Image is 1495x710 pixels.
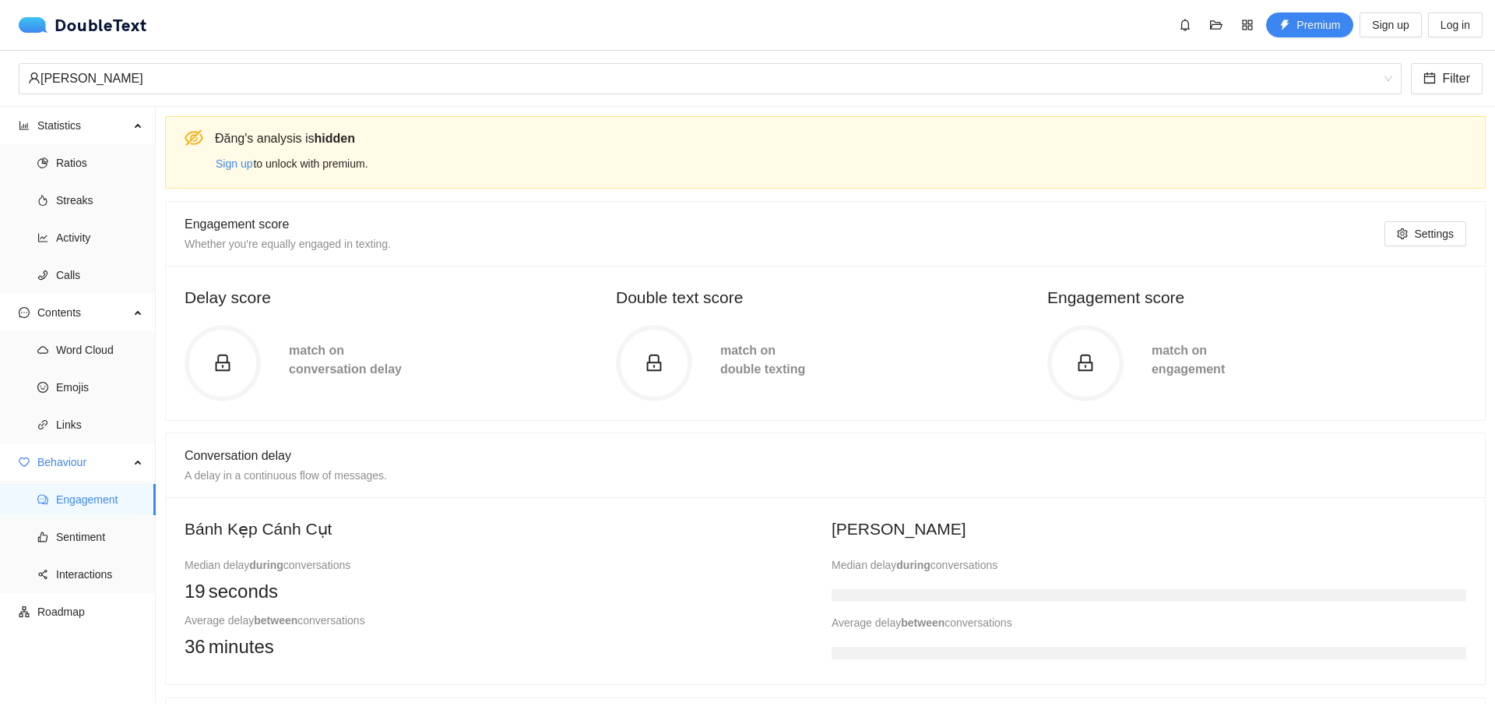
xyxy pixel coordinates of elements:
span: Đăng 's analysis is [215,132,355,145]
span: Emojis [56,372,143,403]
span: Word Cloud [56,334,143,366]
span: Statistics [37,110,129,141]
span: Links [56,409,143,440]
span: Calls [56,260,143,291]
span: Filter [1442,69,1470,88]
span: Sign up [216,155,252,172]
span: smile [37,382,48,393]
h2: Bánh Kẹp Cánh Cụt [185,516,819,542]
span: Engagement score [185,217,289,231]
span: like [37,532,48,542]
div: [PERSON_NAME] [28,64,1378,94]
h2: Double text score [616,284,1035,310]
span: Activity [56,222,143,253]
span: cloud [37,344,48,355]
button: calendarFilter [1411,63,1483,94]
b: between [901,616,944,629]
span: seconds [209,577,278,606]
span: line-chart [37,232,48,243]
span: 19 [185,581,206,602]
span: Premium [1296,16,1340,34]
span: pie-chart [37,157,48,168]
span: Đăng Trần Khánh [28,64,1392,94]
span: Interactions [56,559,143,590]
span: bar-chart [19,120,30,131]
b: during [249,559,283,571]
span: match on engagement [1152,344,1225,376]
button: Sign up [1360,12,1421,37]
h2: Delay score [185,284,603,310]
span: Roadmap [37,596,143,627]
button: settingSettings [1384,221,1466,246]
span: Sentiment [56,521,143,553]
span: lock [213,354,232,373]
h2: [PERSON_NAME] [832,516,1466,542]
span: match on double texting [720,344,805,376]
div: Median delay conversations [832,556,1466,574]
span: Conversation delay [185,449,291,462]
span: bell [1173,19,1197,31]
button: Log in [1428,12,1483,37]
b: during [896,559,930,571]
span: match on conversation delay [289,344,402,376]
span: 36 [185,636,206,657]
span: Settings [1414,225,1454,242]
a: logoDoubleText [19,17,147,33]
b: between [254,614,297,627]
span: folder-open [1205,19,1228,31]
span: apartment [19,606,30,617]
div: Average delay conversations [185,612,819,629]
img: logo [19,17,55,33]
span: Streaks [56,185,143,216]
div: to unlock with premium. [215,151,1473,176]
span: A delay in a continuous flow of messages. [185,469,387,482]
span: thunderbolt [1279,19,1290,32]
span: share-alt [37,569,48,580]
span: minutes [209,632,274,662]
button: appstore [1235,12,1260,37]
div: Average delay conversations [832,614,1466,631]
button: Sign up [215,151,253,176]
button: bell [1173,12,1198,37]
span: message [19,307,30,318]
span: link [37,419,48,430]
span: fire [37,195,48,206]
span: Ratios [56,147,143,178]
h2: Engagement score [1047,284,1466,310]
span: Behaviour [37,447,129,478]
span: Whether you're equally engaged in texting. [185,238,391,250]
span: appstore [1236,19,1259,31]
span: user [28,72,40,84]
span: calendar [1423,72,1436,87]
span: setting [1397,228,1408,241]
span: comment [37,494,48,505]
div: DoubleText [19,17,147,33]
div: Median delay conversations [185,556,819,574]
span: Engagement [56,484,143,515]
span: eye-invisible [185,129,203,147]
button: thunderboltPremium [1266,12,1353,37]
span: Contents [37,297,129,328]
span: lock [1076,354,1095,373]
span: phone [37,270,48,281]
span: Log in [1440,16,1470,34]
button: folder-open [1204,12,1229,37]
span: Sign up [1372,16,1409,34]
span: lock [645,354,663,373]
span: heart [19,457,30,468]
b: hidden [315,132,355,145]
